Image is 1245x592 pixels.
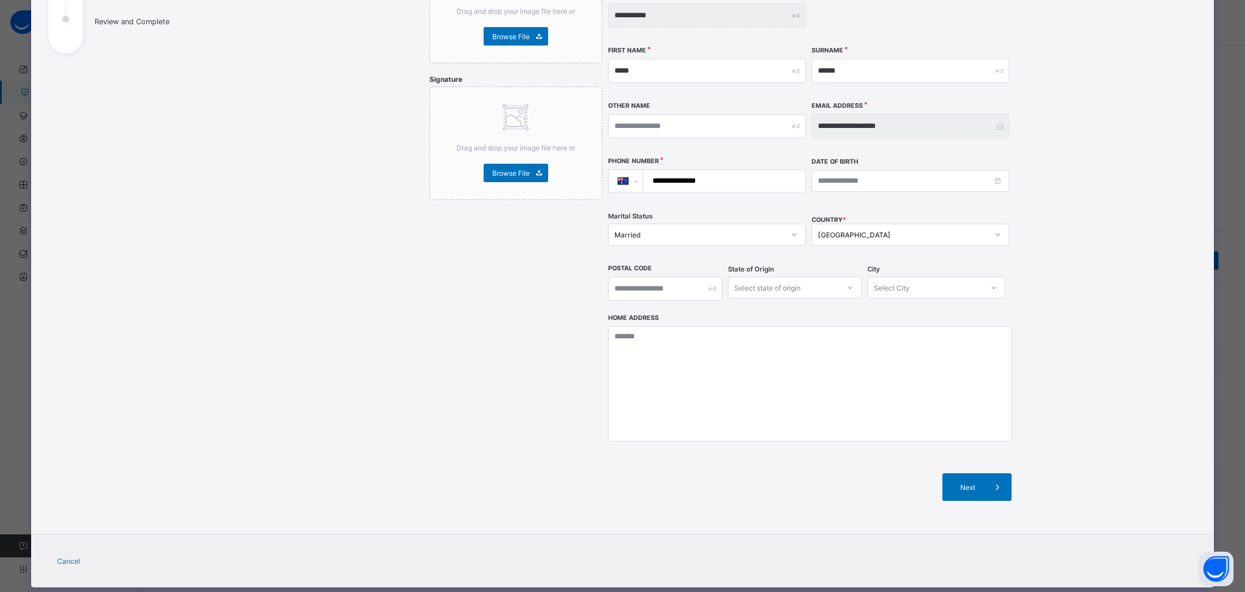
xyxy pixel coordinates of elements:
span: Browse File [492,32,530,41]
div: Select state of origin [734,277,801,299]
div: Select City [874,277,910,299]
label: Email Address [812,102,863,110]
span: City [867,265,880,273]
span: COUNTRY [812,216,846,224]
span: Next [951,483,984,492]
button: Open asap [1199,552,1233,586]
label: Home Address [608,314,659,322]
label: Other Name [608,102,650,110]
label: First Name [608,47,646,54]
span: Drag and drop your image file here or [456,7,575,16]
span: Drag and drop your image file here or [456,144,575,152]
span: Cancel [57,557,80,565]
label: Date of Birth [812,158,858,165]
span: Signature [429,75,462,84]
span: State of Origin [728,265,774,273]
div: Drag and drop your image file here orBrowse File [429,86,602,200]
span: Browse File [492,169,530,178]
div: Married [614,231,784,239]
label: Postal Code [608,265,652,272]
label: Phone Number [608,157,659,165]
span: Marital Status [608,212,652,220]
div: [GEOGRAPHIC_DATA] [818,231,988,239]
label: Surname [812,47,843,54]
